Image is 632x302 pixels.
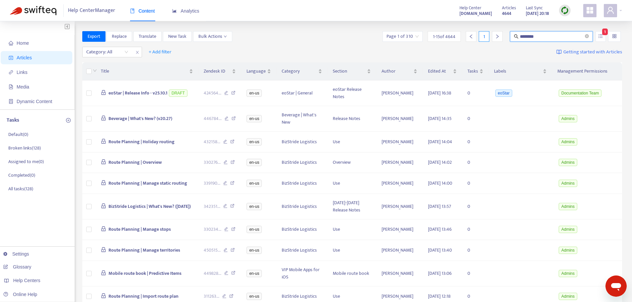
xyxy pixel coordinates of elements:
span: [DATE] 13:57 [428,203,451,210]
th: Section [327,62,376,81]
span: 330276 ... [204,159,221,166]
span: lock [101,139,106,144]
td: 0 [462,81,489,106]
span: lock [101,180,106,185]
span: Getting started with Articles [563,48,622,56]
span: Last Sync [526,4,543,12]
span: Help Centers [13,278,40,283]
span: Edited At [428,68,452,75]
span: [DATE] 13:40 [428,246,452,254]
span: 450515 ... [204,247,221,254]
span: lock [101,159,106,164]
span: Replace [112,33,127,40]
span: lock [101,293,106,298]
span: home [9,41,13,45]
span: en-us [246,270,262,277]
p: Assigned to me ( 0 ) [8,158,44,165]
th: Author [376,62,422,81]
th: Title [96,62,198,81]
span: Documentation Team [559,90,601,97]
span: Content [130,8,155,14]
div: 1 [479,31,489,42]
span: Bulk Actions [198,33,227,40]
span: 449828 ... [204,270,221,277]
span: 339190 ... [204,180,220,187]
span: Media [17,84,29,90]
span: Links [17,70,28,75]
td: [PERSON_NAME] [376,152,422,173]
td: [PERSON_NAME] [376,219,422,240]
th: Labels [489,62,552,81]
span: Admins [559,159,577,166]
span: account-book [9,55,13,60]
td: Use [327,132,376,152]
span: Admins [559,293,577,300]
span: 424564 ... [204,90,221,97]
td: [PERSON_NAME] [376,81,422,106]
img: Swifteq [10,6,56,15]
span: Zendesk ID [204,68,231,75]
span: Admins [559,180,577,187]
span: en-us [246,180,262,187]
button: Translate [133,31,162,42]
span: down [224,35,227,38]
td: 0 [462,194,489,219]
button: unordered-list [596,31,606,42]
span: en-us [246,293,262,300]
button: Export [82,31,105,42]
span: BizStride Logistics | What's New? ([DATE]) [108,203,191,210]
td: BizStride Logistics [276,132,327,152]
span: plus-circle [66,118,71,123]
span: close [133,48,142,56]
span: Articles [17,55,32,60]
span: appstore [586,6,594,14]
span: en-us [246,247,262,254]
span: user [606,6,614,14]
td: eoStar | General [276,81,327,106]
span: [DATE] 14:04 [428,138,452,146]
span: left [469,34,473,39]
span: Admins [559,115,577,122]
span: lock [101,270,106,275]
strong: [DATE] 20:18 [526,10,549,17]
span: 342351 ... [204,203,220,210]
a: [DOMAIN_NAME] [459,10,492,17]
td: 0 [462,173,489,194]
span: 330234 ... [204,226,221,233]
span: lock [101,203,106,209]
span: Beverage | What's New? (v20.27) [108,115,172,122]
td: Mobile route book [327,261,376,286]
span: file-image [9,85,13,89]
span: Home [17,40,29,46]
span: Translate [139,33,156,40]
button: New Task [163,31,192,42]
span: Mobile route book | Predictive Items [108,270,181,277]
span: Dynamic Content [17,99,52,104]
th: Category [276,62,327,81]
span: Author [382,68,412,75]
span: unordered-list [598,34,603,38]
td: Overview [327,152,376,173]
td: [PERSON_NAME] [376,106,422,132]
th: Language [241,62,276,81]
span: 1 - 15 of 4644 [433,33,456,40]
td: Use [327,173,376,194]
span: Route Planning | Holiday routing [108,138,175,146]
span: en-us [246,115,262,122]
p: Completed ( 0 ) [8,172,35,179]
span: [DATE] 14:35 [428,115,452,122]
span: Title [101,68,188,75]
td: Release Notes [327,106,376,132]
span: Route Planning | Manage stops [108,225,171,233]
button: Replace [106,31,132,42]
td: [PERSON_NAME] [376,240,422,261]
img: sync.dc5367851b00ba804db3.png [561,6,569,15]
td: [PERSON_NAME] [376,261,422,286]
span: Help Center Manager [68,4,115,17]
img: image-link [556,49,562,55]
p: Broken links ( 128 ) [8,145,41,151]
span: [DATE] 12:18 [428,292,451,300]
td: 0 [462,106,489,132]
span: lock [101,226,106,231]
a: Settings [3,251,29,257]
